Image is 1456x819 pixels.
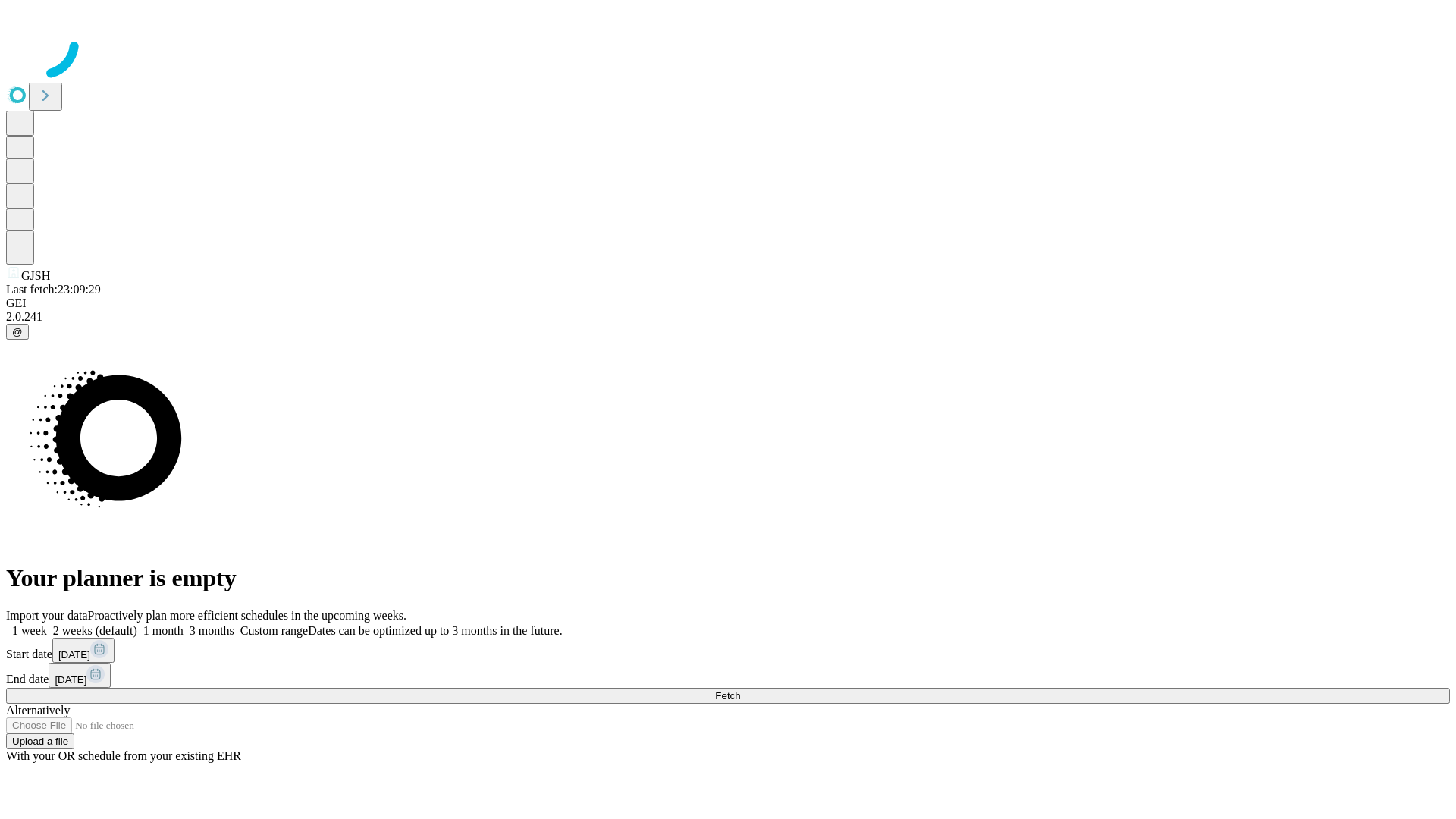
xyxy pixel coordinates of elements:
[6,564,1450,592] h1: Your planner is empty
[58,649,90,661] span: [DATE]
[715,690,740,701] span: Fetch
[308,624,562,637] span: Dates can be optimized up to 3 months in the future.
[6,733,74,749] button: Upload a file
[240,624,308,637] span: Custom range
[6,688,1450,704] button: Fetch
[6,663,1450,688] div: End date
[12,326,23,337] span: @
[6,609,88,622] span: Import your data
[190,624,234,637] span: 3 months
[49,663,111,688] button: [DATE]
[21,269,50,282] span: GJSH
[6,297,1450,310] div: GEI
[6,310,1450,324] div: 2.0.241
[12,624,47,637] span: 1 week
[52,638,115,663] button: [DATE]
[6,638,1450,663] div: Start date
[6,283,101,296] span: Last fetch: 23:09:29
[88,609,406,622] span: Proactively plan more efficient schedules in the upcoming weeks.
[6,704,70,717] span: Alternatively
[143,624,184,637] span: 1 month
[6,749,241,762] span: With your OR schedule from your existing EHR
[6,324,29,340] button: @
[55,674,86,686] span: [DATE]
[53,624,137,637] span: 2 weeks (default)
